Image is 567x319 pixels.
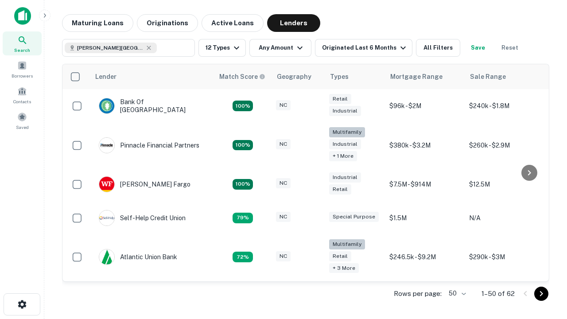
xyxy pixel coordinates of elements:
button: Any Amount [249,39,311,57]
div: Multifamily [329,127,365,137]
p: Rows per page: [394,288,442,299]
div: NC [276,100,291,110]
button: Active Loans [202,14,264,32]
button: Originated Last 6 Months [315,39,412,57]
div: Originated Last 6 Months [322,43,408,53]
td: $380k - $3.2M [385,123,465,167]
img: picture [99,177,114,192]
h6: Match Score [219,72,264,82]
img: capitalize-icon.png [14,7,31,25]
div: [PERSON_NAME] Fargo [99,176,190,192]
div: Matching Properties: 25, hasApolloMatch: undefined [233,140,253,151]
td: $240k - $1.8M [465,89,544,123]
td: $480k - $3.1M [465,279,544,313]
td: $260k - $2.9M [465,123,544,167]
div: Industrial [329,139,361,149]
th: Capitalize uses an advanced AI algorithm to match your search with the best lender. The match sco... [214,64,272,89]
div: Types [330,71,349,82]
div: Industrial [329,172,361,183]
button: Originations [137,14,198,32]
div: Industrial [329,106,361,116]
div: Capitalize uses an advanced AI algorithm to match your search with the best lender. The match sco... [219,72,265,82]
td: $12.5M [465,167,544,201]
span: Borrowers [12,72,33,79]
div: 50 [445,287,467,300]
div: + 3 more [329,263,359,273]
div: Retail [329,94,351,104]
span: Contacts [13,98,31,105]
th: Sale Range [465,64,544,89]
th: Mortgage Range [385,64,465,89]
div: Lender [95,71,117,82]
button: 12 Types [198,39,246,57]
div: Pinnacle Financial Partners [99,137,199,153]
div: Matching Properties: 14, hasApolloMatch: undefined [233,101,253,111]
div: Sale Range [470,71,506,82]
button: Go to next page [534,287,548,301]
span: Search [14,47,30,54]
button: Lenders [267,14,320,32]
td: $290k - $3M [465,235,544,280]
img: picture [99,98,114,113]
div: NC [276,139,291,149]
div: + 1 more [329,151,357,161]
td: $200k - $3.3M [385,279,465,313]
td: N/A [465,201,544,235]
iframe: Chat Widget [523,220,567,262]
th: Types [325,64,385,89]
div: Self-help Credit Union [99,210,186,226]
a: Borrowers [3,57,42,81]
div: Retail [329,251,351,261]
div: Bank Of [GEOGRAPHIC_DATA] [99,98,205,114]
div: NC [276,212,291,222]
div: Special Purpose [329,212,379,222]
img: picture [99,210,114,226]
span: [PERSON_NAME][GEOGRAPHIC_DATA], [GEOGRAPHIC_DATA] [77,44,144,52]
div: Geography [277,71,311,82]
div: Retail [329,184,351,195]
div: Atlantic Union Bank [99,249,177,265]
td: $96k - $2M [385,89,465,123]
span: Saved [16,124,29,131]
div: Multifamily [329,239,365,249]
p: 1–50 of 62 [482,288,515,299]
div: NC [276,178,291,188]
a: Contacts [3,83,42,107]
th: Geography [272,64,325,89]
div: Matching Properties: 10, hasApolloMatch: undefined [233,252,253,262]
a: Search [3,31,42,55]
td: $1.5M [385,201,465,235]
div: Mortgage Range [390,71,443,82]
td: $246.5k - $9.2M [385,235,465,280]
div: NC [276,251,291,261]
img: picture [99,138,114,153]
button: All Filters [416,39,460,57]
td: $7.5M - $914M [385,167,465,201]
th: Lender [90,64,214,89]
button: Save your search to get updates of matches that match your search criteria. [464,39,492,57]
button: Maturing Loans [62,14,133,32]
a: Saved [3,109,42,132]
div: Matching Properties: 11, hasApolloMatch: undefined [233,213,253,223]
div: Matching Properties: 15, hasApolloMatch: undefined [233,179,253,190]
img: picture [99,249,114,265]
button: Reset [496,39,524,57]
